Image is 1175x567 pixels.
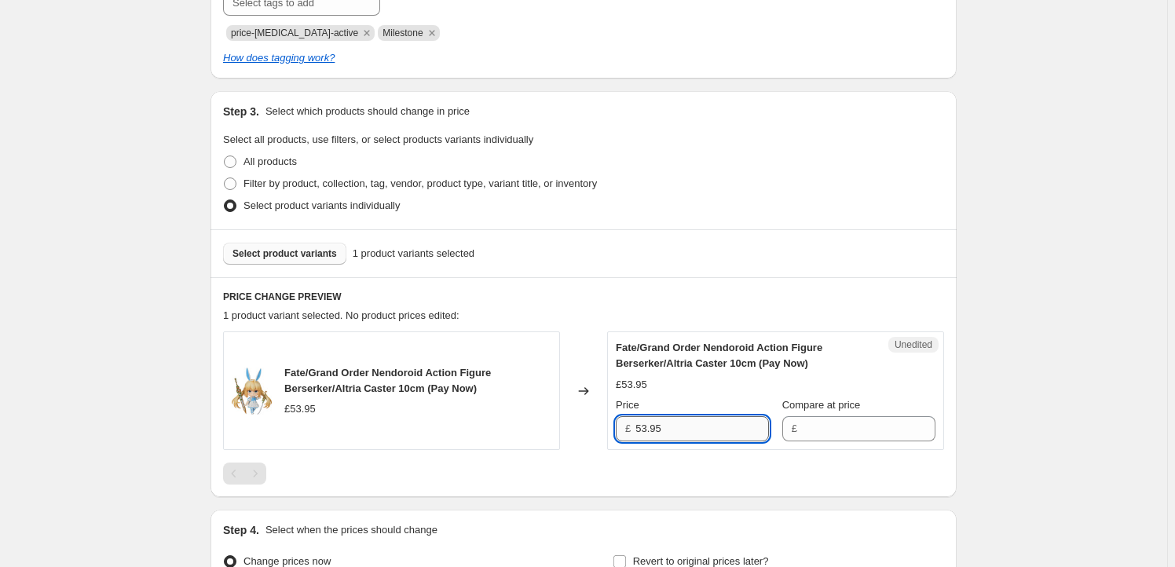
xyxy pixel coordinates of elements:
span: 1 product variants selected [353,246,474,262]
h2: Step 4. [223,522,259,538]
button: Select product variants [223,243,346,265]
span: Filter by product, collection, tag, vendor, product type, variant title, or inventory [243,177,597,189]
span: All products [243,155,297,167]
span: Unedited [895,338,932,351]
span: price-change-job-active [231,27,358,38]
button: Remove Milestone [425,26,439,40]
span: Change prices now [243,555,331,567]
span: Select all products, use filters, or select products variants individually [223,134,533,145]
nav: Pagination [223,463,266,485]
span: Fate/Grand Order Nendoroid Action Figure Berserker/Altria Caster 10cm (Pay Now) [616,342,822,369]
span: £53.95 [284,403,316,415]
a: How does tagging work? [223,52,335,64]
span: £53.95 [616,379,647,390]
span: Select product variants individually [243,199,400,211]
button: Remove price-change-job-active [360,26,374,40]
h6: PRICE CHANGE PREVIEW [223,291,944,303]
p: Select which products should change in price [265,104,470,119]
span: Fate/Grand Order Nendoroid Action Figure Berserker/Altria Caster 10cm (Pay Now) [284,367,491,394]
span: Compare at price [782,399,861,411]
p: Select when the prices should change [265,522,437,538]
span: Revert to original prices later? [633,555,769,567]
span: Price [616,399,639,411]
span: £ [625,423,631,434]
span: £ [792,423,797,434]
h2: Step 3. [223,104,259,119]
span: 1 product variant selected. No product prices edited: [223,309,459,321]
span: Milestone [383,27,423,38]
img: x_gsc66402_80x.jpg [232,368,272,415]
span: Select product variants [232,247,337,260]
